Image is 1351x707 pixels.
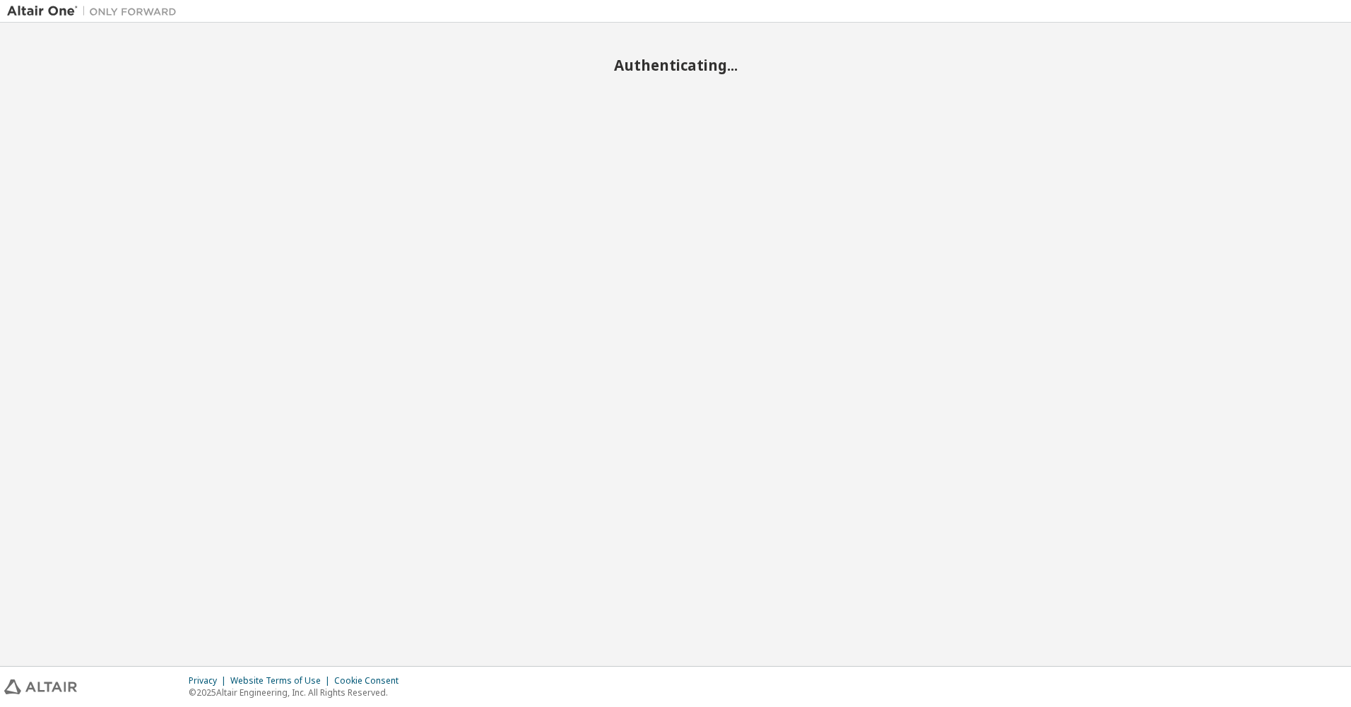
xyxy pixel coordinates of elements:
[230,675,334,686] div: Website Terms of Use
[189,686,407,699] p: © 2025 Altair Engineering, Inc. All Rights Reserved.
[7,56,1344,74] h2: Authenticating...
[4,679,77,694] img: altair_logo.svg
[7,4,184,18] img: Altair One
[189,675,230,686] div: Privacy
[334,675,407,686] div: Cookie Consent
